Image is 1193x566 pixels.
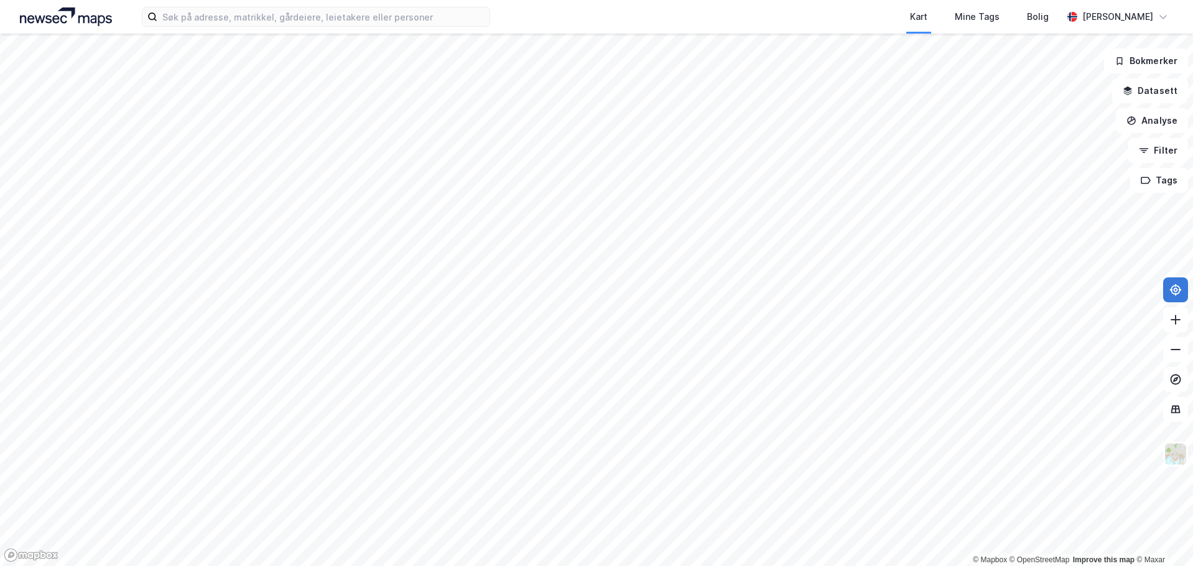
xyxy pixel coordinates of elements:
div: Kart [910,9,927,24]
button: Datasett [1112,78,1188,103]
div: [PERSON_NAME] [1082,9,1153,24]
button: Bokmerker [1104,49,1188,73]
input: Søk på adresse, matrikkel, gårdeiere, leietakere eller personer [157,7,490,26]
div: Mine Tags [955,9,1000,24]
a: OpenStreetMap [1010,555,1070,564]
img: logo.a4113a55bc3d86da70a041830d287a7e.svg [20,7,112,26]
div: Kontrollprogram for chat [1131,506,1193,566]
a: Improve this map [1073,555,1135,564]
button: Tags [1130,168,1188,193]
button: Analyse [1116,108,1188,133]
div: Bolig [1027,9,1049,24]
img: Z [1164,442,1187,466]
iframe: Chat Widget [1131,506,1193,566]
a: Mapbox homepage [4,548,58,562]
button: Filter [1128,138,1188,163]
a: Mapbox [973,555,1007,564]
